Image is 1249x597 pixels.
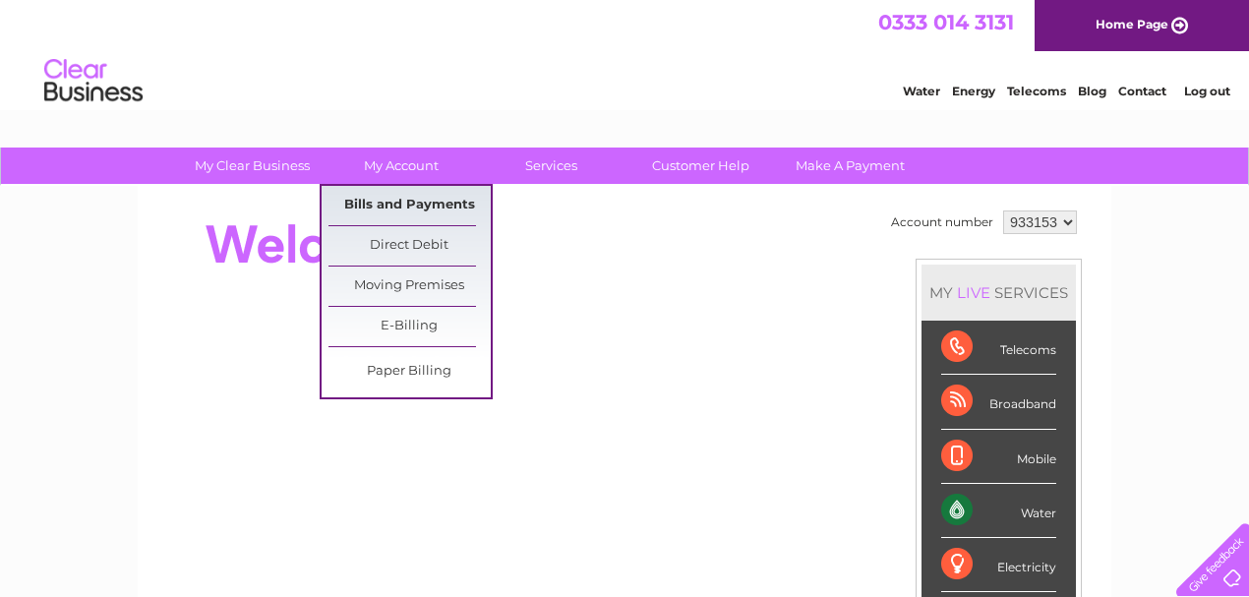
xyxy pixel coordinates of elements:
[941,321,1056,375] div: Telecoms
[328,226,491,266] a: Direct Debit
[941,375,1056,429] div: Broadband
[1118,84,1166,98] a: Contact
[1078,84,1106,98] a: Blog
[952,84,995,98] a: Energy
[1007,84,1066,98] a: Telecoms
[878,10,1014,34] a: 0333 014 3131
[922,265,1076,321] div: MY SERVICES
[171,148,333,184] a: My Clear Business
[886,206,998,239] td: Account number
[328,186,491,225] a: Bills and Payments
[620,148,782,184] a: Customer Help
[1184,84,1230,98] a: Log out
[953,283,994,302] div: LIVE
[43,51,144,111] img: logo.png
[903,84,940,98] a: Water
[470,148,632,184] a: Services
[328,307,491,346] a: E-Billing
[328,352,491,391] a: Paper Billing
[321,148,483,184] a: My Account
[328,267,491,306] a: Moving Premises
[161,11,1091,95] div: Clear Business is a trading name of Verastar Limited (registered in [GEOGRAPHIC_DATA] No. 3667643...
[941,430,1056,484] div: Mobile
[941,484,1056,538] div: Water
[769,148,931,184] a: Make A Payment
[941,538,1056,592] div: Electricity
